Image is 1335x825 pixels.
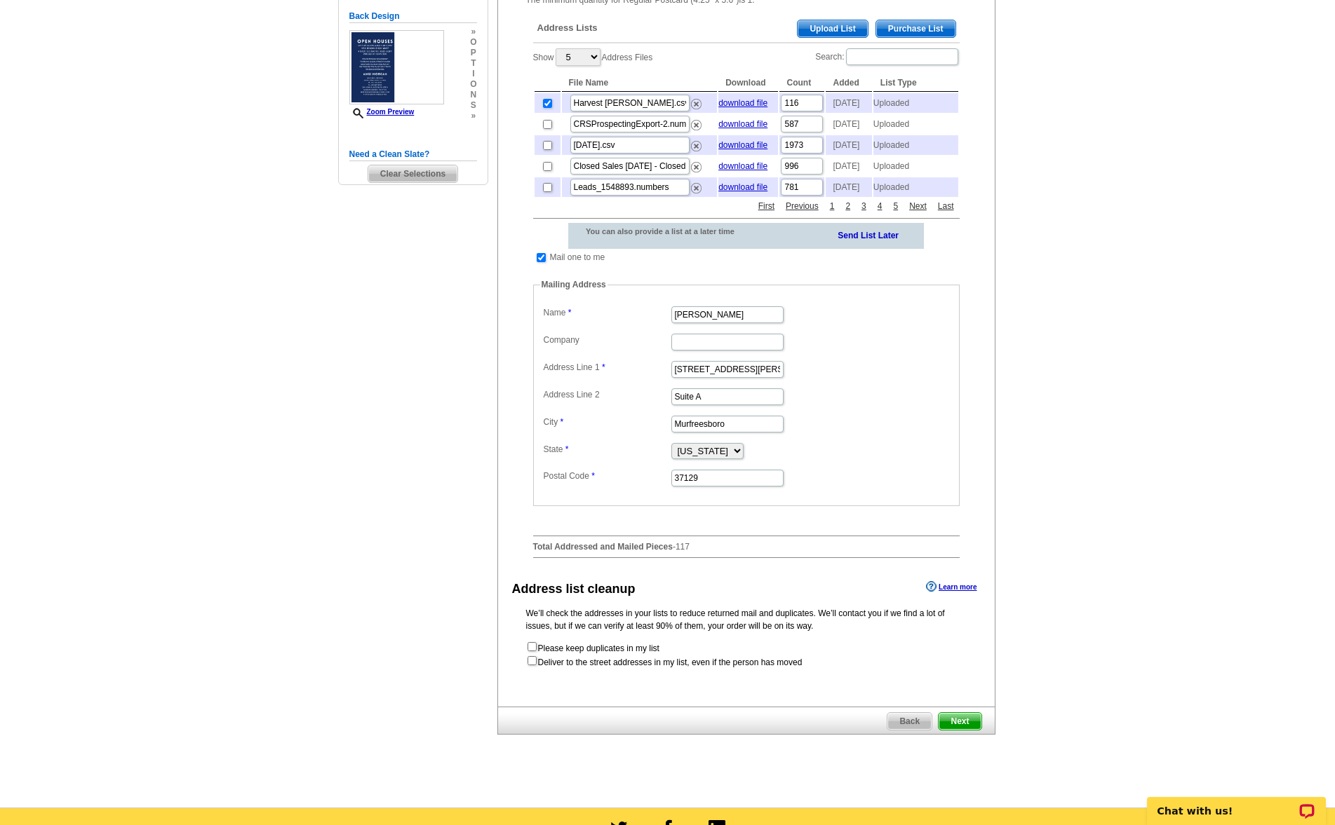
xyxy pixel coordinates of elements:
label: Address Line 1 [544,361,670,374]
td: Mail one to me [549,250,606,264]
th: File Name [562,74,718,92]
span: p [470,48,476,58]
a: First [755,200,778,212]
img: small-thumb.jpg [349,30,444,104]
label: Search: [815,47,959,67]
a: download file [718,161,767,171]
a: Back [887,712,932,730]
a: Last [934,200,958,212]
td: Uploaded [873,177,958,197]
span: Back [887,713,932,730]
th: Download [718,74,778,92]
h5: Back Design [349,10,477,23]
th: Count [779,74,824,92]
span: » [470,27,476,37]
span: Purchase List [876,20,955,37]
td: Uploaded [873,93,958,113]
a: Send List Later [838,228,899,242]
a: download file [718,119,767,129]
td: [DATE] [826,177,871,197]
strong: Total Addressed and Mailed Pieces [533,542,673,552]
div: Address list cleanup [512,580,636,599]
div: You can also provide a list at a later time [568,223,771,240]
legend: Mailing Address [540,278,608,291]
span: Next [939,713,981,730]
label: City [544,416,670,428]
label: Company [544,334,670,346]
td: [DATE] [826,93,871,113]
input: Search: [846,48,958,65]
td: Uploaded [873,114,958,134]
a: 1 [826,200,838,212]
a: 5 [890,200,901,212]
span: 117 [676,542,690,552]
form: Please keep duplicates in my list Deliver to the street addresses in my list, even if the person ... [526,641,967,669]
th: Added [826,74,871,92]
span: s [470,100,476,111]
td: Uploaded [873,156,958,176]
span: t [470,58,476,69]
span: o [470,79,476,90]
h5: Need a Clean Slate? [349,148,477,161]
th: List Type [873,74,958,92]
span: Address Lists [537,22,598,34]
img: delete.png [691,99,702,109]
a: 4 [874,200,886,212]
a: Previous [782,200,822,212]
label: State [544,443,670,456]
td: [DATE] [826,114,871,134]
a: Learn more [926,581,977,592]
img: delete.png [691,120,702,130]
a: 2 [842,200,854,212]
label: Name [544,306,670,319]
select: ShowAddress Files [556,48,601,66]
td: [DATE] [826,156,871,176]
span: » [470,111,476,121]
a: Remove this list [691,180,702,190]
a: download file [718,182,767,192]
span: Clear Selections [368,165,457,182]
iframe: LiveChat chat widget [1138,781,1335,825]
a: Remove this list [691,159,702,169]
label: Postal Code [544,470,670,482]
label: Address Line 2 [544,388,670,401]
label: Show Address Files [533,47,653,67]
a: Remove this list [691,117,702,127]
span: n [470,90,476,100]
a: Next [906,200,930,212]
a: download file [718,140,767,150]
a: 3 [858,200,870,212]
span: o [470,37,476,48]
td: [DATE] [826,135,871,155]
p: We’ll check the addresses in your lists to reduce returned mail and duplicates. We’ll contact you... [526,607,967,632]
a: Remove this list [691,96,702,106]
span: i [470,69,476,79]
img: delete.png [691,183,702,193]
span: Upload List [798,20,867,37]
a: Remove this list [691,138,702,148]
div: - [526,9,967,569]
a: download file [718,98,767,108]
img: delete.png [691,162,702,172]
img: delete.png [691,141,702,151]
td: Uploaded [873,135,958,155]
a: Zoom Preview [349,108,415,116]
